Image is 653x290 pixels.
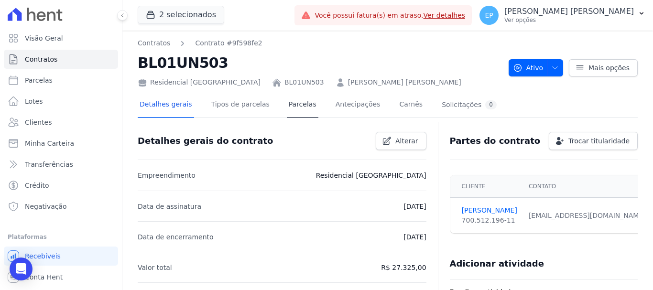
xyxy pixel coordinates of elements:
[4,29,118,48] a: Visão Geral
[569,59,638,76] a: Mais opções
[25,160,73,169] span: Transferências
[315,11,465,21] span: Você possui fatura(s) em atraso.
[4,197,118,216] a: Negativação
[4,134,118,153] a: Minha Carteira
[4,71,118,90] a: Parcelas
[403,231,426,243] p: [DATE]
[504,16,634,24] p: Ver opções
[25,181,49,190] span: Crédito
[25,118,52,127] span: Clientes
[462,215,517,226] div: 700.512.196-11
[284,77,324,87] a: BL01UN503
[568,136,630,146] span: Trocar titularidade
[316,170,426,181] p: Residencial [GEOGRAPHIC_DATA]
[509,59,564,76] button: Ativo
[25,33,63,43] span: Visão Geral
[462,205,517,215] a: [PERSON_NAME]
[138,6,224,24] button: 2 selecionados
[138,135,273,147] h3: Detalhes gerais do contrato
[25,54,57,64] span: Contratos
[485,100,497,109] div: 0
[504,7,634,16] p: [PERSON_NAME] [PERSON_NAME]
[442,100,497,109] div: Solicitações
[397,93,424,118] a: Carnês
[138,38,262,48] nav: Breadcrumb
[25,272,63,282] span: Conta Hent
[8,231,114,243] div: Plataformas
[25,75,53,85] span: Parcelas
[450,135,541,147] h3: Partes do contrato
[138,201,201,212] p: Data de assinatura
[334,93,382,118] a: Antecipações
[395,136,418,146] span: Alterar
[549,132,638,150] a: Trocar titularidade
[588,63,630,73] span: Mais opções
[4,50,118,69] a: Contratos
[4,113,118,132] a: Clientes
[4,92,118,111] a: Lotes
[450,175,523,198] th: Cliente
[4,155,118,174] a: Transferências
[348,77,461,87] a: [PERSON_NAME] [PERSON_NAME]
[138,77,261,87] div: Residencial [GEOGRAPHIC_DATA]
[25,202,67,211] span: Negativação
[403,201,426,212] p: [DATE]
[424,11,466,19] a: Ver detalhes
[138,38,501,48] nav: Breadcrumb
[513,59,544,76] span: Ativo
[4,247,118,266] a: Recebíveis
[4,176,118,195] a: Crédito
[25,251,61,261] span: Recebíveis
[376,132,426,150] a: Alterar
[138,170,196,181] p: Empreendimento
[440,93,499,118] a: Solicitações0
[195,38,262,48] a: Contrato #9f598fe2
[138,93,194,118] a: Detalhes gerais
[381,262,426,273] p: R$ 27.325,00
[138,262,172,273] p: Valor total
[25,97,43,106] span: Lotes
[485,12,493,19] span: EP
[450,258,544,269] h3: Adicionar atividade
[472,2,653,29] button: EP [PERSON_NAME] [PERSON_NAME] Ver opções
[138,38,170,48] a: Contratos
[10,258,33,280] div: Open Intercom Messenger
[25,139,74,148] span: Minha Carteira
[287,93,318,118] a: Parcelas
[138,231,214,243] p: Data de encerramento
[138,52,501,74] h2: BL01UN503
[209,93,272,118] a: Tipos de parcelas
[4,268,118,287] a: Conta Hent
